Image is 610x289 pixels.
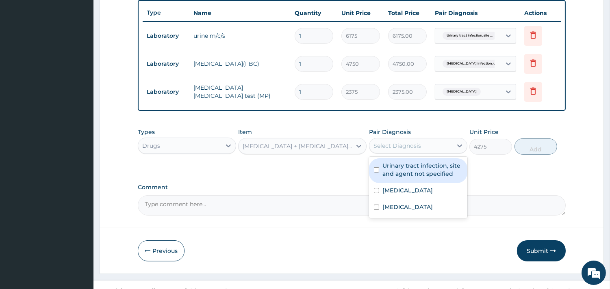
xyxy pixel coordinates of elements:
[469,128,499,136] label: Unit Price
[138,184,566,191] label: Comment
[520,5,561,21] th: Actions
[143,56,189,71] td: Laboratory
[431,5,520,21] th: Pair Diagnosis
[443,60,514,68] span: [MEDICAL_DATA] infection, unspecif...
[517,240,566,261] button: Submit
[238,128,252,136] label: Item
[369,128,411,136] label: Pair Diagnosis
[337,5,384,21] th: Unit Price
[443,32,497,40] span: Urinary tract infection, site ...
[382,203,433,211] label: [MEDICAL_DATA]
[138,129,155,136] label: Types
[514,138,557,155] button: Add
[189,56,291,72] td: [MEDICAL_DATA](FBC)
[4,198,155,226] textarea: Type your message and hit 'Enter'
[382,186,433,194] label: [MEDICAL_DATA]
[133,4,153,24] div: Minimize live chat window
[189,28,291,44] td: urine m/c/s
[42,45,137,56] div: Chat with us now
[143,5,189,20] th: Type
[243,142,352,150] div: [MEDICAL_DATA] + [MEDICAL_DATA] 80/480 X6 Tablet
[373,142,421,150] div: Select Diagnosis
[189,80,291,104] td: [MEDICAL_DATA] [MEDICAL_DATA] test (MP)
[443,88,481,96] span: [MEDICAL_DATA]
[382,162,462,178] label: Urinary tract infection, site and agent not specified
[47,91,112,173] span: We're online!
[384,5,431,21] th: Total Price
[143,84,189,99] td: Laboratory
[142,142,160,150] div: Drugs
[138,240,185,261] button: Previous
[291,5,337,21] th: Quantity
[15,41,33,61] img: d_794563401_company_1708531726252_794563401
[143,28,189,43] td: Laboratory
[189,5,291,21] th: Name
